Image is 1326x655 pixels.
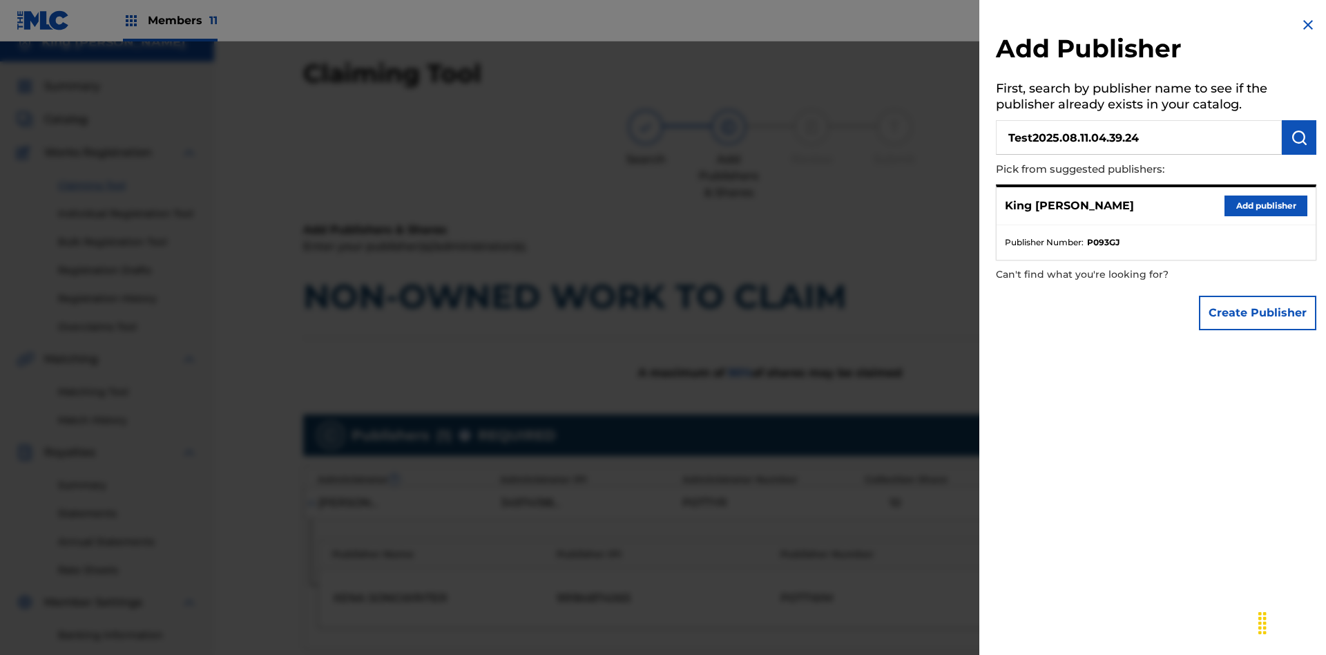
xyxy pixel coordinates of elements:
strong: P093GJ [1087,236,1120,249]
button: Add publisher [1224,196,1307,216]
span: Publisher Number : [1005,236,1084,249]
div: Drag [1251,602,1274,644]
img: Top Rightsholders [123,12,140,29]
span: Members [148,12,218,28]
img: MLC Logo [17,10,70,30]
p: Pick from suggested publishers: [996,155,1238,184]
iframe: Resource Center [1287,430,1326,547]
button: Create Publisher [1199,296,1316,330]
h2: Add Publisher [996,33,1316,68]
iframe: Chat Widget [1257,589,1326,655]
p: King [PERSON_NAME] [1005,198,1134,214]
span: 11 [209,14,218,27]
h5: First, search by publisher name to see if the publisher already exists in your catalog. [996,77,1316,120]
img: Search Works [1291,129,1307,146]
p: Can't find what you're looking for? [996,260,1238,289]
input: Search publisher's name [996,120,1282,155]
